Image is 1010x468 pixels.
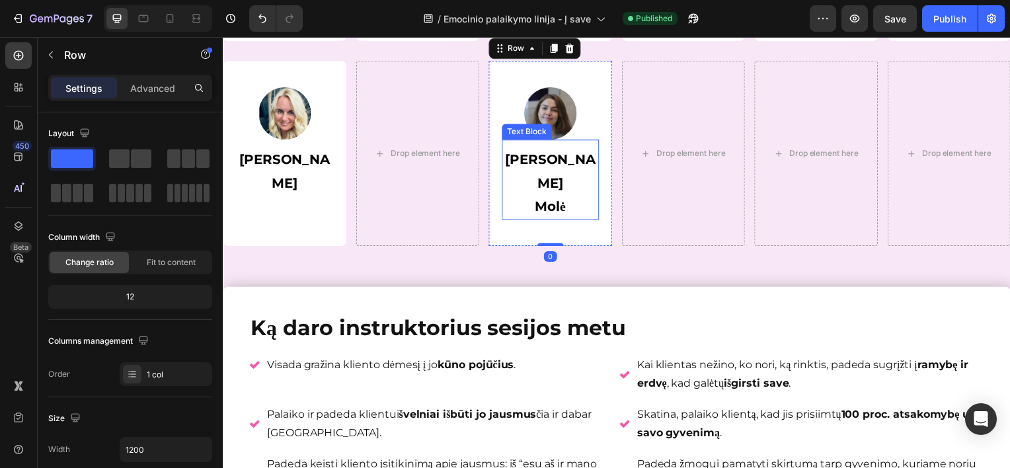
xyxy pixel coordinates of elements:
[417,371,765,409] p: Skatina, palaiko klientą, kad jis prisiimtų .
[48,332,151,350] div: Columns management
[48,368,70,380] div: Order
[314,163,345,178] strong: Molė
[65,81,102,95] p: Settings
[13,141,32,151] div: 450
[48,125,93,143] div: Layout
[873,5,917,32] button: Save
[444,12,591,26] span: Emocinio palaikymo linija - Į save
[44,371,392,409] p: Palaiko ir padeda klientui čia ir dabar [GEOGRAPHIC_DATA].
[249,5,303,32] div: Undo/Redo
[216,323,293,336] strong: kūno pojūčius
[965,403,997,435] div: Open Intercom Messenger
[284,115,375,155] strong: [PERSON_NAME]
[636,13,672,24] span: Published
[177,373,315,386] strong: švelniai išbūti jo jausmus
[120,438,212,461] input: Auto
[436,112,506,122] div: Drop element here
[10,242,32,253] div: Beta
[323,215,336,226] div: 0
[284,5,306,17] div: Row
[704,112,774,122] div: Drop element here
[438,12,441,26] span: /
[5,5,98,32] button: 7
[933,12,966,26] div: Publish
[130,81,175,95] p: Advanced
[417,321,765,359] p: Kai klientas nežino, ko nori, ką rinktis, padeda sugrįžti į , kad galėtų .
[65,256,114,268] span: Change ratio
[51,288,210,306] div: 12
[26,278,767,308] h2: Ką daro instruktorius sesijos metu
[570,112,641,122] div: Drop element here
[417,323,751,355] strong: ramybę ir erdvę
[48,410,83,428] div: Size
[147,369,209,381] div: 1 col
[303,50,356,103] img: gempages_544664222349395073-77d9114b-f84c-4e00-ab87-af1b89741800.jpg
[44,321,295,340] p: Visada gražina kliento dėmesį į jo .
[284,89,329,101] div: Text Block
[48,229,118,247] div: Column width
[147,256,196,268] span: Fit to content
[87,11,93,26] p: 7
[223,37,1010,468] iframe: Design area
[48,444,70,455] div: Width
[884,13,906,24] span: Save
[64,47,176,63] p: Row
[922,5,978,32] button: Publish
[504,342,570,355] strong: išgirsti save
